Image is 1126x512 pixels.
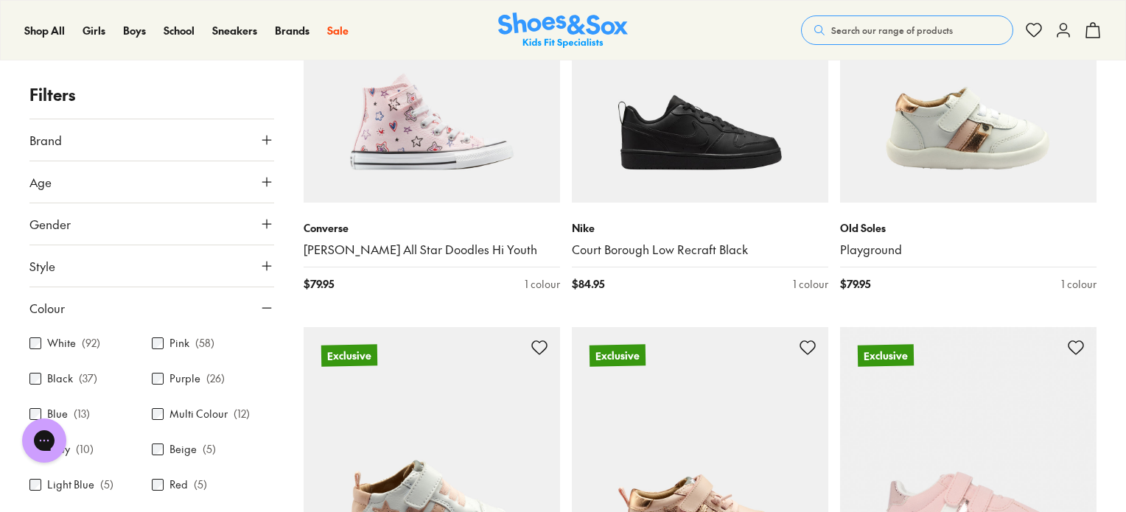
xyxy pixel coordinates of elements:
label: Beige [169,442,197,457]
div: 1 colour [793,276,828,292]
label: Purple [169,371,200,387]
p: ( 5 ) [194,477,207,493]
a: Shop All [24,23,65,38]
a: Playground [840,242,1097,258]
button: Colour [29,287,274,329]
a: Boys [123,23,146,38]
span: $ 79.95 [840,276,870,292]
p: ( 37 ) [79,371,97,387]
p: Converse [304,220,560,236]
a: [PERSON_NAME] All Star Doodles Hi Youth [304,242,560,258]
p: Exclusive [590,345,646,367]
label: Black [47,371,73,387]
p: Filters [29,83,274,107]
a: Brands [275,23,310,38]
label: White [47,336,76,351]
p: ( 92 ) [82,336,100,351]
p: Old Soles [840,220,1097,236]
iframe: Gorgias live chat messenger [15,413,74,468]
p: ( 10 ) [76,442,94,457]
label: Blue [47,407,68,422]
label: Multi Colour [169,407,228,422]
a: Shoes & Sox [498,13,628,49]
a: Sale [327,23,349,38]
button: Brand [29,119,274,161]
p: Nike [572,220,828,236]
a: School [164,23,195,38]
img: SNS_Logo_Responsive.svg [498,13,628,49]
p: ( 58 ) [195,336,214,351]
p: ( 13 ) [74,407,90,422]
p: Exclusive [858,345,914,367]
p: ( 5 ) [203,442,216,457]
div: 1 colour [1061,276,1097,292]
p: Exclusive [321,345,377,367]
span: Brand [29,131,62,149]
button: Style [29,245,274,287]
a: Court Borough Low Recraft Black [572,242,828,258]
div: 1 colour [525,276,560,292]
span: Style [29,257,55,275]
span: $ 79.95 [304,276,334,292]
span: Gender [29,215,71,233]
label: Red [169,477,188,493]
span: Age [29,173,52,191]
p: ( 26 ) [206,371,225,387]
p: ( 12 ) [234,407,250,422]
span: $ 84.95 [572,276,604,292]
a: Girls [83,23,105,38]
label: Light Blue [47,477,94,493]
p: ( 5 ) [100,477,113,493]
label: Pink [169,336,189,351]
span: Colour [29,299,65,317]
button: Search our range of products [801,15,1013,45]
span: Search our range of products [831,24,953,37]
a: Sneakers [212,23,257,38]
button: Age [29,161,274,203]
button: Gender [29,203,274,245]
